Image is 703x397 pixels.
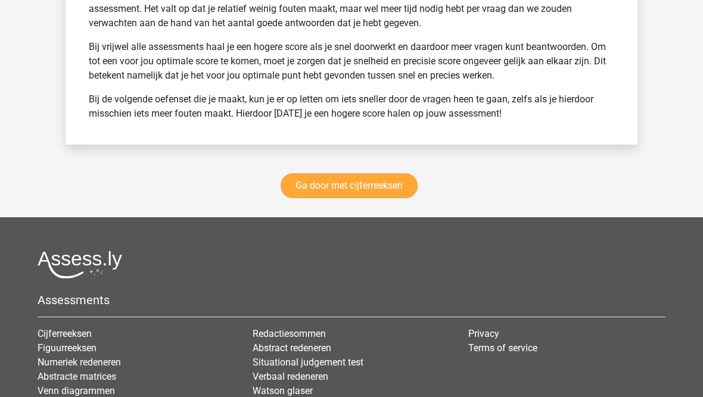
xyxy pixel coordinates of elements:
[253,329,326,340] a: Redactiesommen
[468,329,499,340] a: Privacy
[253,371,328,383] a: Verbaal redeneren
[38,357,121,368] a: Numeriek redeneren
[468,343,537,354] a: Terms of service
[38,343,97,354] a: Figuurreeksen
[38,371,116,383] a: Abstracte matrices
[281,174,418,199] a: Ga door met cijferreeksen
[38,329,92,340] a: Cijferreeksen
[253,386,313,397] a: Watson glaser
[89,40,614,83] p: Bij vrijwel alle assessments haal je een hogere score als je snel doorwerkt en daardoor meer vrag...
[38,386,115,397] a: Venn diagrammen
[253,343,331,354] a: Abstract redeneren
[89,93,614,121] p: Bij de volgende oefenset die je maakt, kun je er op letten om iets sneller door de vragen heen te...
[38,293,665,308] h5: Assessments
[253,357,363,368] a: Situational judgement test
[38,251,122,279] img: Assessly logo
